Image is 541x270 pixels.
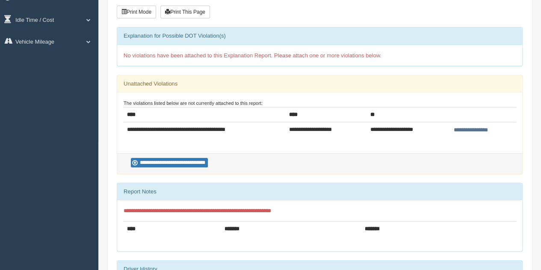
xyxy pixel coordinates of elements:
[117,75,522,92] div: Unattached Violations
[117,27,522,45] div: Explanation for Possible DOT Violation(s)
[117,6,156,18] button: Print Mode
[160,6,210,18] button: Print This Page
[124,52,381,59] span: No violations have been attached to this Explanation Report. Please attach one or more violations...
[117,183,522,200] div: Report Notes
[124,101,263,106] small: The violations listed below are not currently attached to this report:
